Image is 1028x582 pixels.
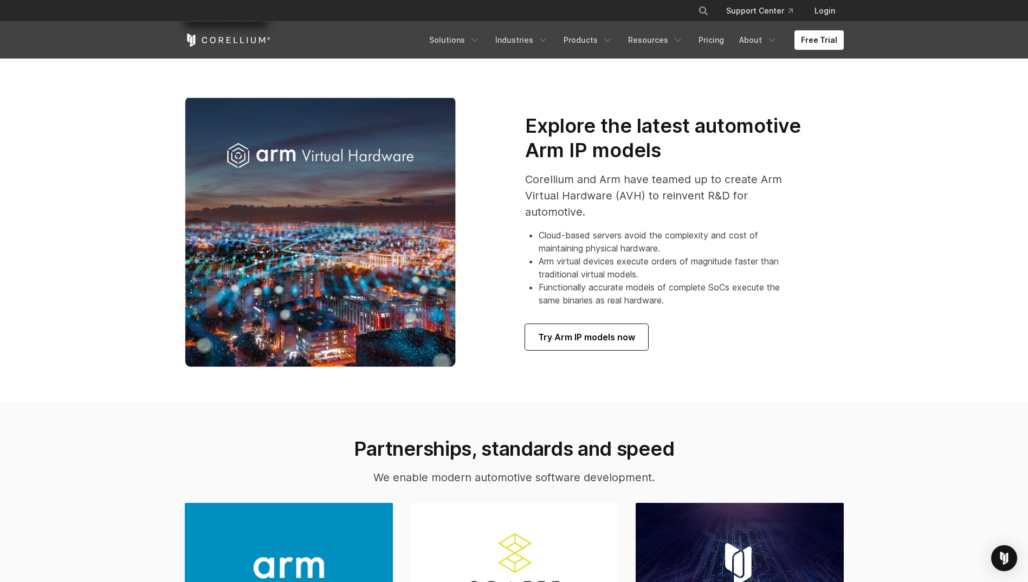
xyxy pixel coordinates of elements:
a: Free Trial [794,30,844,50]
p: We enable modern automotive software development. [241,469,787,486]
span: Corellium and Arm have teamed up to create Arm Virtual Hardware (AVH) to reinvent R&D for automot... [525,173,782,218]
a: Pricing [692,30,730,50]
li: Arm virtual devices execute orders of magnitude faster than traditional virtual models. [539,255,803,281]
a: Login [806,1,844,21]
div: Navigation Menu [685,1,844,21]
a: Solutions [423,30,487,50]
a: Try Arm IP models now [525,324,648,350]
a: Industries [489,30,555,50]
a: About [733,30,784,50]
button: Search [694,1,713,21]
a: Corellium Home [185,34,271,47]
a: Resources [622,30,690,50]
span: Try Arm IP models now [538,331,635,344]
li: Cloud-based servers avoid the complexity and cost of maintaining physical hardware. [539,229,803,255]
div: Navigation Menu [423,30,844,50]
div: Open Intercom Messenger [991,545,1017,571]
h2: Partnerships, standards and speed [241,437,787,461]
h3: Explore the latest automotive Arm IP models [525,114,803,163]
li: Functionally accurate models of complete SoCs execute the same binaries as real hardware. [539,281,803,307]
img: Arm Virtual Hardware image 1 [185,96,456,367]
a: Support Center [717,1,801,21]
a: Products [557,30,619,50]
